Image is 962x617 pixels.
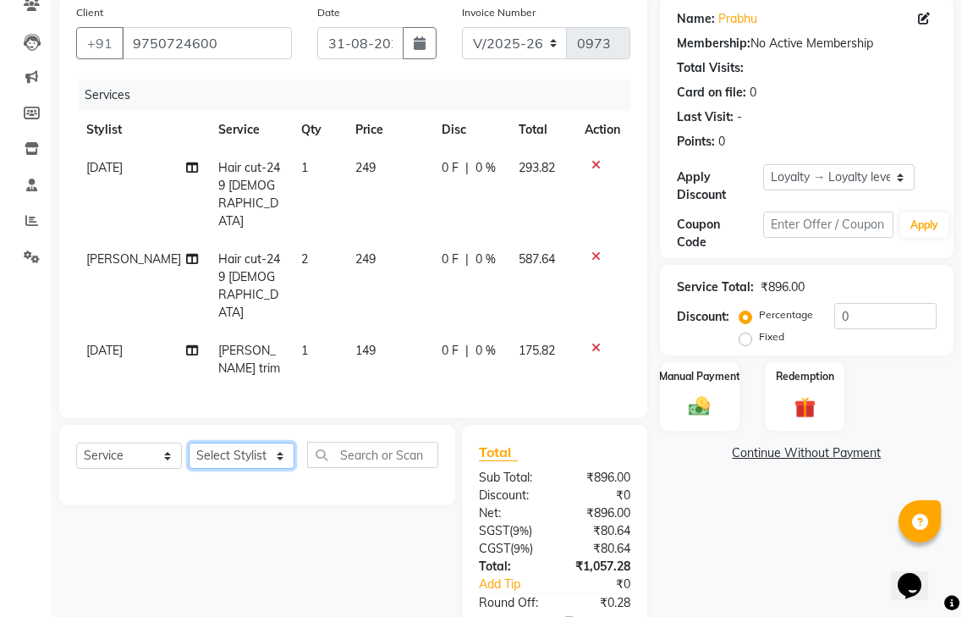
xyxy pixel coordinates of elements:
a: Add Tip [466,576,569,593]
th: Price [345,111,432,149]
span: [DATE] [86,160,123,175]
div: Discount: [466,487,554,504]
span: 149 [355,343,376,358]
span: 0 % [476,159,496,177]
span: 249 [355,160,376,175]
div: Total Visits: [677,59,744,77]
input: Search by Name/Mobile/Email/Code [122,27,292,59]
input: Enter Offer / Coupon Code [763,212,893,238]
th: Service [208,111,290,149]
div: Coupon Code [677,216,763,251]
div: Total: [466,558,554,576]
iframe: chat widget [891,549,945,600]
th: Disc [432,111,508,149]
span: Hair cut-249 [DEMOGRAPHIC_DATA] [218,251,280,320]
button: Apply [900,212,948,238]
span: 0 % [476,342,496,360]
div: Points: [677,133,715,151]
th: Stylist [76,111,208,149]
span: 9% [514,542,530,555]
span: 175.82 [519,343,555,358]
span: 587.64 [519,251,555,267]
div: Service Total: [677,278,754,296]
div: Apply Discount [677,168,763,204]
div: Sub Total: [466,469,554,487]
a: Prabhu [718,10,757,28]
span: | [465,342,469,360]
div: ₹1,057.28 [554,558,642,576]
div: 0 [718,133,725,151]
div: Last Visit: [677,108,734,126]
input: Search or Scan [307,442,438,468]
div: ₹896.00 [554,469,642,487]
label: Fixed [759,329,784,344]
span: 0 F [442,342,459,360]
span: 1 [301,160,308,175]
button: +91 [76,27,124,59]
div: Round Off: [466,594,554,612]
th: Qty [291,111,345,149]
span: SGST [479,523,509,538]
th: Total [508,111,574,149]
a: Continue Without Payment [663,444,950,462]
div: Name: [677,10,715,28]
div: ₹80.64 [554,540,642,558]
span: | [465,251,469,268]
span: CGST [479,541,510,556]
span: 9% [513,524,529,537]
label: Client [76,5,103,20]
label: Date [317,5,340,20]
div: ₹0 [554,487,642,504]
div: Membership: [677,35,750,52]
div: ₹0 [569,576,643,593]
div: ₹896.00 [554,504,642,522]
label: Percentage [759,307,813,322]
div: ₹0.28 [554,594,642,612]
img: _gift.svg [788,394,822,421]
div: Services [78,80,643,111]
span: [PERSON_NAME] [86,251,181,267]
div: - [737,108,742,126]
div: Card on file: [677,84,746,102]
div: No Active Membership [677,35,937,52]
span: Hair cut-249 [DEMOGRAPHIC_DATA] [218,160,280,229]
label: Invoice Number [462,5,536,20]
div: ( ) [466,540,554,558]
span: | [465,159,469,177]
span: 0 F [442,251,459,268]
span: [PERSON_NAME] trim [218,343,280,376]
div: ₹896.00 [761,278,805,296]
span: 293.82 [519,160,555,175]
div: ( ) [466,522,554,540]
span: 0 % [476,251,496,268]
div: Net: [466,504,554,522]
span: 0 F [442,159,459,177]
div: ₹80.64 [554,522,642,540]
span: Total [479,443,518,461]
div: 0 [750,84,756,102]
span: 1 [301,343,308,358]
img: _cash.svg [682,394,717,419]
span: [DATE] [86,343,123,358]
th: Action [574,111,630,149]
label: Manual Payment [659,369,740,384]
span: 249 [355,251,376,267]
label: Redemption [776,369,834,384]
span: 2 [301,251,308,267]
div: Discount: [677,308,729,326]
